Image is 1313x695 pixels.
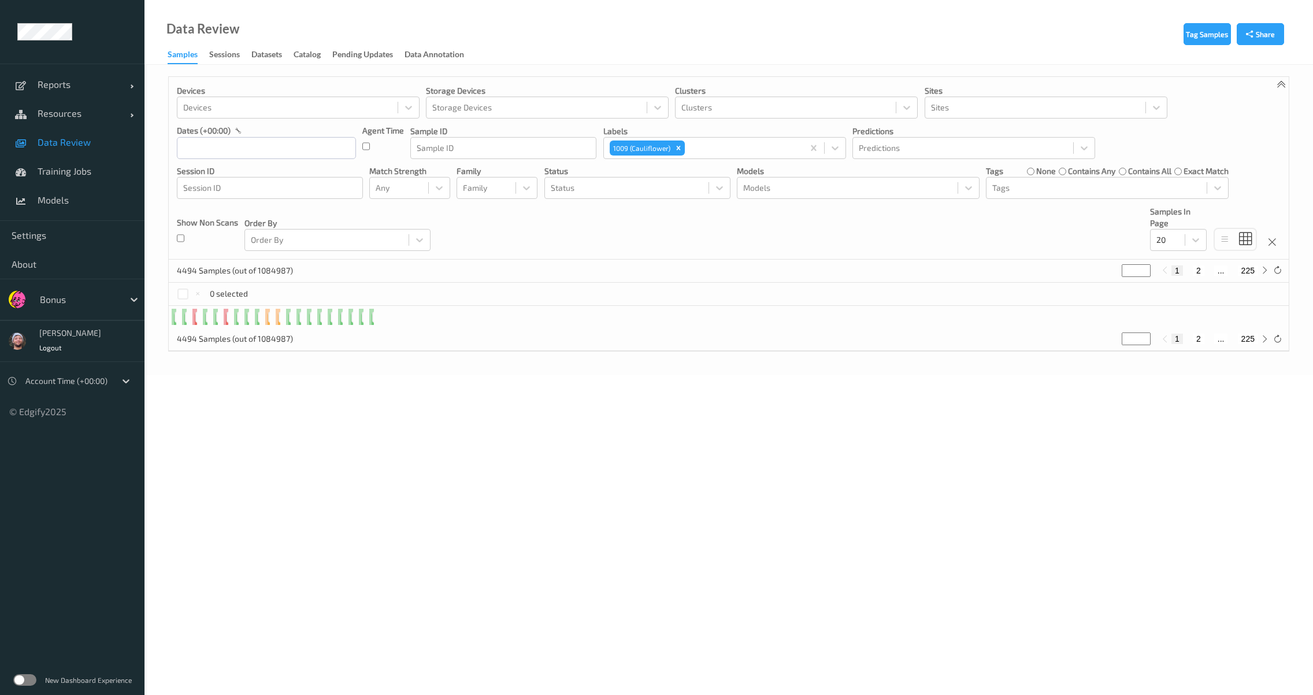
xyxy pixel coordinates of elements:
[369,165,450,177] p: Match Strength
[1193,334,1204,344] button: 2
[405,47,476,63] a: Data Annotation
[1171,334,1183,344] button: 1
[1237,23,1284,45] button: Share
[986,165,1003,177] p: Tags
[675,85,918,97] p: Clusters
[405,49,464,63] div: Data Annotation
[166,23,239,35] div: Data Review
[332,49,393,63] div: Pending Updates
[210,288,248,300] p: 0 selected
[1128,165,1171,177] label: contains all
[457,165,537,177] p: Family
[1036,165,1056,177] label: none
[1238,334,1258,344] button: 225
[294,47,332,63] a: Catalog
[168,47,209,64] a: Samples
[294,49,321,63] div: Catalog
[610,141,672,156] div: 1009 (Cauliflower)
[672,141,685,156] div: Remove 1009 (Cauliflower)
[737,165,980,177] p: Models
[603,125,846,137] p: labels
[168,49,198,64] div: Samples
[1150,206,1207,229] p: Samples In Page
[362,125,404,136] p: Agent Time
[209,47,251,63] a: Sessions
[177,217,238,228] p: Show Non Scans
[177,333,293,345] p: 4494 Samples (out of 1084987)
[177,85,420,97] p: Devices
[251,47,294,63] a: Datasets
[177,165,363,177] p: Session ID
[209,49,240,63] div: Sessions
[1171,265,1183,276] button: 1
[544,165,730,177] p: Status
[426,85,669,97] p: Storage Devices
[1193,265,1204,276] button: 2
[1214,334,1228,344] button: ...
[1214,265,1228,276] button: ...
[1184,165,1229,177] label: exact match
[1184,23,1231,45] button: Tag Samples
[244,217,431,229] p: Order By
[1068,165,1115,177] label: contains any
[251,49,282,63] div: Datasets
[332,47,405,63] a: Pending Updates
[925,85,1167,97] p: Sites
[1238,265,1258,276] button: 225
[177,125,231,136] p: dates (+00:00)
[852,125,1095,137] p: Predictions
[177,265,293,276] p: 4494 Samples (out of 1084987)
[410,125,596,137] p: Sample ID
